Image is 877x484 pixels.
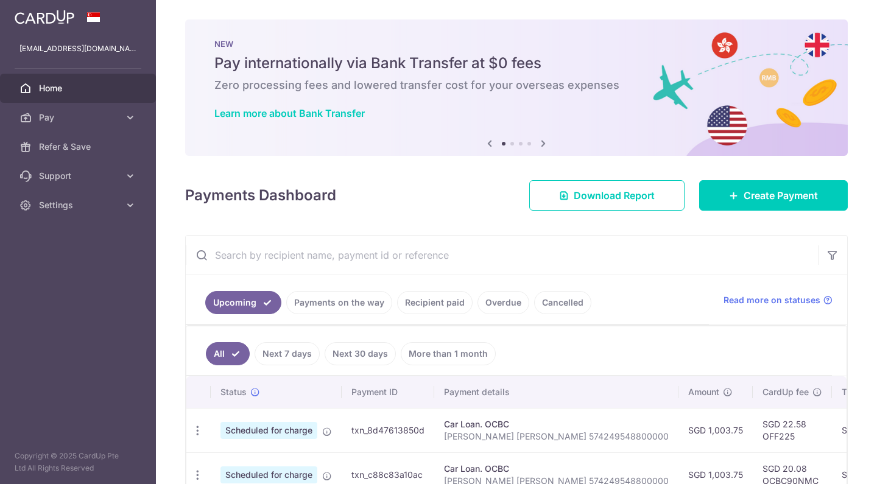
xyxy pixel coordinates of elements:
[39,199,119,211] span: Settings
[214,39,819,49] p: NEW
[286,291,392,314] a: Payments on the way
[205,291,281,314] a: Upcoming
[39,141,119,153] span: Refer & Save
[699,180,848,211] a: Create Payment
[434,376,678,408] th: Payment details
[724,294,820,306] span: Read more on statuses
[342,376,434,408] th: Payment ID
[185,184,336,206] h4: Payments Dashboard
[444,463,669,475] div: Car Loan. OCBC
[574,188,655,203] span: Download Report
[186,236,818,275] input: Search by recipient name, payment id or reference
[444,418,669,430] div: Car Loan. OCBC
[206,342,250,365] a: All
[214,78,819,93] h6: Zero processing fees and lowered transfer cost for your overseas expenses
[39,111,119,124] span: Pay
[39,170,119,182] span: Support
[688,386,719,398] span: Amount
[342,408,434,452] td: txn_8d47613850d
[534,291,591,314] a: Cancelled
[397,291,473,314] a: Recipient paid
[220,386,247,398] span: Status
[724,294,833,306] a: Read more on statuses
[214,107,365,119] a: Learn more about Bank Transfer
[753,408,832,452] td: SGD 22.58 OFF225
[15,10,74,24] img: CardUp
[19,43,136,55] p: [EMAIL_ADDRESS][DOMAIN_NAME]
[763,386,809,398] span: CardUp fee
[39,82,119,94] span: Home
[477,291,529,314] a: Overdue
[401,342,496,365] a: More than 1 month
[220,422,317,439] span: Scheduled for charge
[185,19,848,156] img: Bank transfer banner
[678,408,753,452] td: SGD 1,003.75
[255,342,320,365] a: Next 7 days
[444,430,669,443] p: [PERSON_NAME] [PERSON_NAME] 574249548800000
[325,342,396,365] a: Next 30 days
[744,188,818,203] span: Create Payment
[529,180,685,211] a: Download Report
[220,466,317,483] span: Scheduled for charge
[214,54,819,73] h5: Pay internationally via Bank Transfer at $0 fees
